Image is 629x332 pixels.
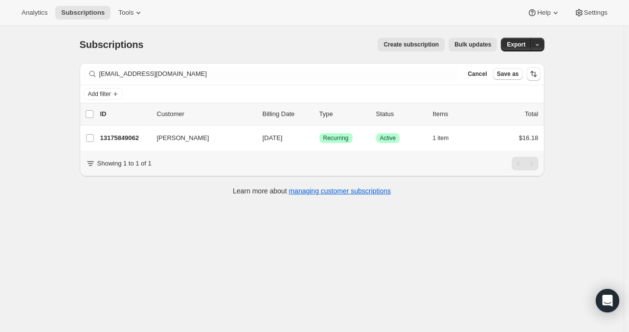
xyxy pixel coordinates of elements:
p: Billing Date [263,109,312,119]
button: [PERSON_NAME] [151,130,249,146]
span: $16.18 [519,134,539,142]
button: Cancel [464,68,491,80]
button: Tools [112,6,149,20]
span: Tools [118,9,134,17]
span: Subscriptions [61,9,105,17]
div: Items [433,109,482,119]
span: Cancel [468,70,487,78]
button: Bulk updates [449,38,497,51]
p: ID [100,109,149,119]
p: Learn more about [233,186,391,196]
div: Type [319,109,368,119]
p: 13175849062 [100,133,149,143]
span: Create subscription [383,41,439,48]
button: 1 item [433,131,460,145]
button: Analytics [16,6,53,20]
button: Save as [493,68,523,80]
button: Subscriptions [55,6,111,20]
span: Help [537,9,550,17]
p: Total [525,109,538,119]
span: [PERSON_NAME] [157,133,209,143]
div: IDCustomerBilling DateTypeStatusItemsTotal [100,109,539,119]
button: Settings [568,6,613,20]
span: Settings [584,9,607,17]
input: Filter subscribers [99,67,458,81]
button: Help [521,6,566,20]
span: Active [380,134,396,142]
button: Sort the results [527,67,540,81]
div: 13175849062[PERSON_NAME][DATE]SuccessRecurringSuccessActive1 item$16.18 [100,131,539,145]
p: Customer [157,109,255,119]
span: Add filter [88,90,111,98]
span: Analytics [22,9,47,17]
button: Add filter [84,88,123,100]
span: Export [507,41,525,48]
a: managing customer subscriptions [289,187,391,195]
div: Open Intercom Messenger [596,289,619,312]
span: Recurring [323,134,349,142]
button: Export [501,38,531,51]
nav: Pagination [512,157,539,170]
span: Subscriptions [80,39,144,50]
p: Status [376,109,425,119]
p: Showing 1 to 1 of 1 [97,159,152,168]
span: 1 item [433,134,449,142]
span: Save as [497,70,519,78]
span: Bulk updates [454,41,491,48]
button: Create subscription [378,38,445,51]
span: [DATE] [263,134,283,142]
